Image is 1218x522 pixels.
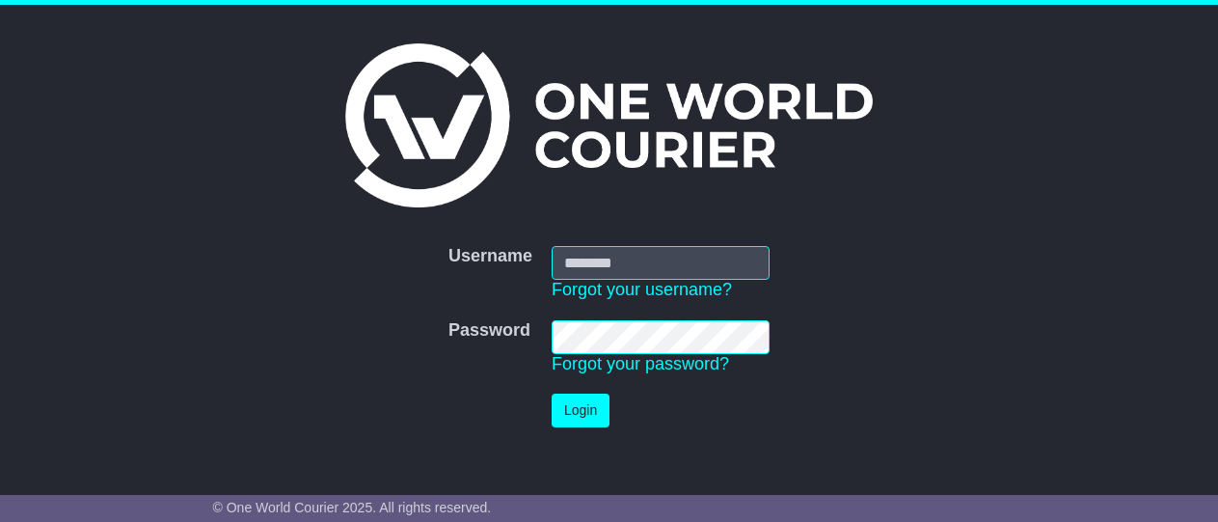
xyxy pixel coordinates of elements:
[345,43,872,207] img: One World
[552,354,729,373] a: Forgot your password?
[448,246,532,267] label: Username
[552,280,732,299] a: Forgot your username?
[552,394,609,427] button: Login
[448,320,530,342] label: Password
[213,500,492,515] span: © One World Courier 2025. All rights reserved.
